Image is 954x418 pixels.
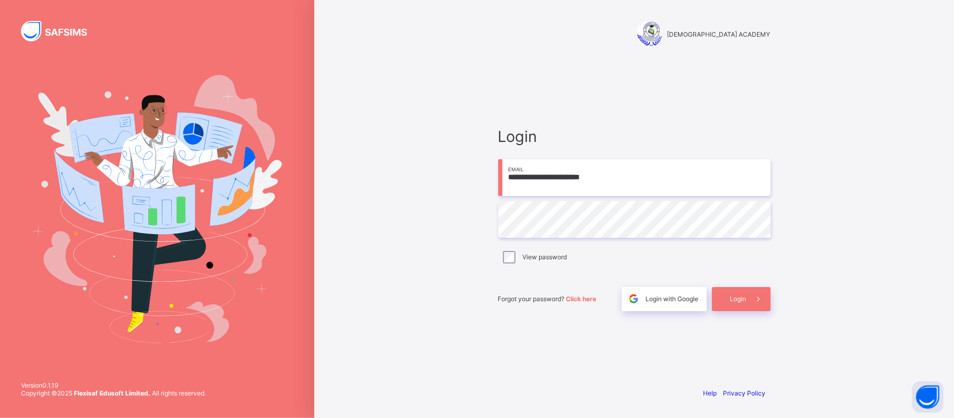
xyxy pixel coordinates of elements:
[912,381,944,413] button: Open asap
[566,295,597,303] a: Click here
[730,295,747,303] span: Login
[646,295,699,303] span: Login with Google
[628,293,640,305] img: google.396cfc9801f0270233282035f929180a.svg
[667,30,771,38] span: [DEMOGRAPHIC_DATA] ACADEMY
[498,295,597,303] span: Forgot your password?
[704,389,717,397] a: Help
[523,253,567,261] label: View password
[74,389,150,397] strong: Flexisaf Edusoft Limited.
[723,389,766,397] a: Privacy Policy
[498,127,771,146] span: Login
[21,389,206,397] span: Copyright © 2025 All rights reserved.
[32,75,282,343] img: Hero Image
[21,21,100,41] img: SAFSIMS Logo
[21,381,206,389] span: Version 0.1.19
